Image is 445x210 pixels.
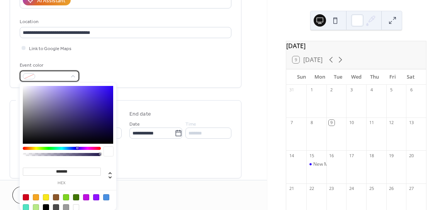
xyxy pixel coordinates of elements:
[185,120,196,128] span: Time
[384,69,402,85] div: Fri
[63,194,69,200] div: #7ED321
[348,186,354,192] div: 24
[129,120,140,128] span: Date
[408,186,414,192] div: 27
[20,18,230,26] div: Location
[329,120,335,126] div: 9
[309,87,314,93] div: 1
[292,69,311,85] div: Sun
[73,194,79,200] div: #417505
[289,87,294,93] div: 31
[348,153,354,158] div: 17
[53,194,59,200] div: #8B572A
[93,194,99,200] div: #9013FE
[289,186,294,192] div: 21
[389,186,394,192] div: 26
[389,120,394,126] div: 12
[289,120,294,126] div: 7
[83,194,89,200] div: #BD10E0
[347,69,365,85] div: Wed
[389,87,394,93] div: 5
[369,153,374,158] div: 18
[348,87,354,93] div: 3
[365,69,384,85] div: Thu
[408,120,414,126] div: 13
[103,194,109,200] div: #4A90E2
[23,181,101,185] label: hex
[369,120,374,126] div: 11
[313,161,402,168] div: New Members Introductory Club Meeting
[12,186,60,204] button: Cancel
[289,153,294,158] div: 14
[329,186,335,192] div: 23
[311,69,329,85] div: Mon
[33,194,39,200] div: #F5A623
[43,194,49,200] div: #F8E71C
[329,153,335,158] div: 16
[408,153,414,158] div: 20
[408,87,414,93] div: 6
[306,161,326,168] div: New Members Introductory Club Meeting
[369,87,374,93] div: 4
[348,120,354,126] div: 10
[329,87,335,93] div: 2
[29,45,71,53] span: Link to Google Maps
[369,186,374,192] div: 25
[309,153,314,158] div: 15
[329,69,347,85] div: Tue
[286,41,426,50] div: [DATE]
[309,120,314,126] div: 8
[402,69,420,85] div: Sat
[129,110,151,118] div: End date
[309,186,314,192] div: 22
[23,194,29,200] div: #D0021B
[389,153,394,158] div: 19
[20,61,78,69] div: Event color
